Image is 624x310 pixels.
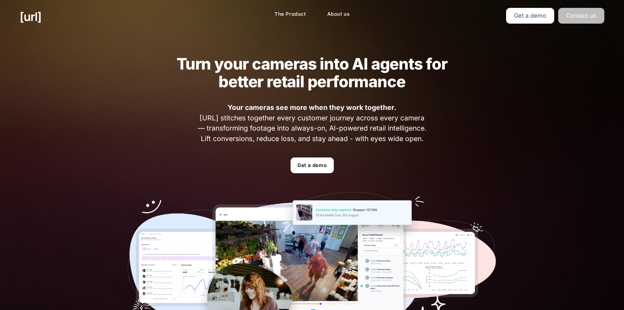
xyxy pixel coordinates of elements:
a: [URL] [20,8,41,26]
a: The Product [269,8,311,21]
a: About us [322,8,355,21]
h2: Turn your cameras into AI agents for better retail performance [164,55,461,91]
strong: Your cameras see more when they work together. [228,103,396,112]
span: [URL] stitches together every customer journey across every camera — transforming footage into al... [196,102,428,144]
a: Contact us [558,8,604,24]
a: Get a demo [291,157,334,173]
a: Get a demo [506,8,554,24]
